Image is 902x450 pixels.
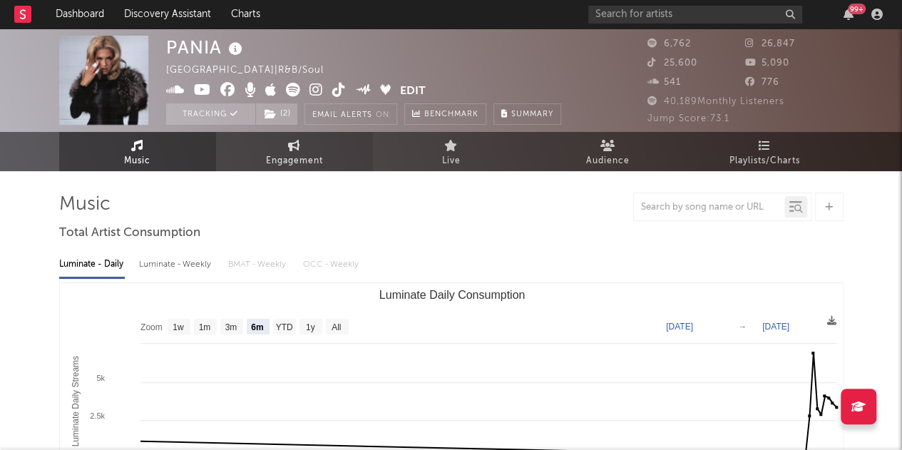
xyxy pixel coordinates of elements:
[59,225,200,242] span: Total Artist Consumption
[745,39,795,48] span: 26,847
[848,4,866,14] div: 99 +
[255,103,298,125] span: ( 2 )
[404,103,486,125] a: Benchmark
[687,132,844,171] a: Playlists/Charts
[647,97,784,106] span: 40,189 Monthly Listeners
[647,114,729,123] span: Jump Score: 73.1
[96,374,105,382] text: 5k
[139,252,214,277] div: Luminate - Weekly
[198,322,210,332] text: 1m
[647,58,697,68] span: 25,600
[332,322,341,332] text: All
[666,322,693,332] text: [DATE]
[738,322,747,332] text: →
[251,322,263,332] text: 6m
[400,83,426,101] button: Edit
[216,132,373,171] a: Engagement
[424,106,478,123] span: Benchmark
[305,322,314,332] text: 1y
[745,78,779,87] span: 776
[266,153,323,170] span: Engagement
[59,252,125,277] div: Luminate - Daily
[71,356,81,446] text: Luminate Daily Streams
[745,58,789,68] span: 5,090
[166,103,255,125] button: Tracking
[442,153,461,170] span: Live
[376,111,389,119] em: On
[275,322,292,332] text: YTD
[173,322,184,332] text: 1w
[493,103,561,125] button: Summary
[304,103,397,125] button: Email AlertsOn
[634,202,784,213] input: Search by song name or URL
[379,289,525,301] text: Luminate Daily Consumption
[166,36,246,59] div: PANIA
[762,322,789,332] text: [DATE]
[90,411,105,420] text: 2.5k
[729,153,800,170] span: Playlists/Charts
[256,103,297,125] button: (2)
[140,322,163,332] text: Zoom
[647,78,681,87] span: 541
[373,132,530,171] a: Live
[844,9,854,20] button: 99+
[588,6,802,24] input: Search for artists
[124,153,150,170] span: Music
[166,62,340,79] div: [GEOGRAPHIC_DATA] | R&B/Soul
[511,111,553,118] span: Summary
[530,132,687,171] a: Audience
[586,153,630,170] span: Audience
[647,39,691,48] span: 6,762
[59,132,216,171] a: Music
[225,322,237,332] text: 3m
